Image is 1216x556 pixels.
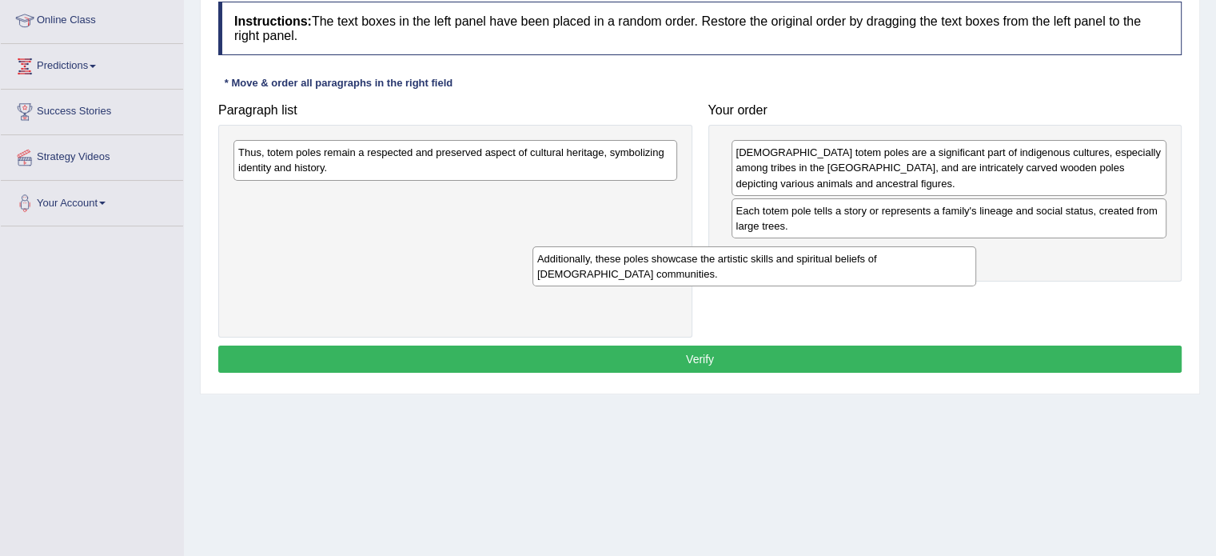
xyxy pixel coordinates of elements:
[218,2,1182,55] h4: The text boxes in the left panel have been placed in a random order. Restore the original order b...
[234,14,312,28] b: Instructions:
[532,246,976,286] div: Additionally, these poles showcase the artistic skills and spiritual beliefs of [DEMOGRAPHIC_DATA...
[708,103,1182,118] h4: Your order
[233,140,677,180] div: Thus, totem poles remain a respected and preserved aspect of cultural heritage, symbolizing ident...
[1,181,183,221] a: Your Account
[732,198,1167,238] div: Each totem pole tells a story or represents a family's lineage and social status, created from la...
[732,140,1167,195] div: [DEMOGRAPHIC_DATA] totem poles are a significant part of indigenous cultures, especially among tr...
[1,90,183,130] a: Success Stories
[1,135,183,175] a: Strategy Videos
[218,75,459,90] div: * Move & order all paragraphs in the right field
[1,44,183,84] a: Predictions
[218,346,1182,373] button: Verify
[218,103,692,118] h4: Paragraph list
